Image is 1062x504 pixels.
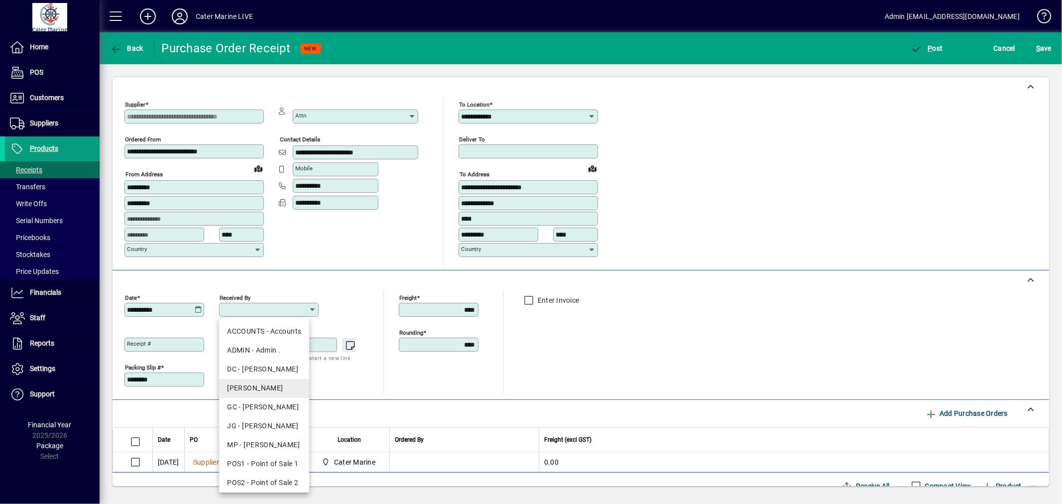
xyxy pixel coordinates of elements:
[227,421,301,431] div: JG - [PERSON_NAME]
[30,119,58,127] span: Suppliers
[227,402,301,412] div: GC - [PERSON_NAME]
[395,434,534,445] div: Ordered By
[125,294,137,301] mat-label: Date
[459,101,489,108] mat-label: To location
[30,339,54,347] span: Reports
[227,459,301,469] div: POS1 - Point of Sale 1
[219,322,309,341] mat-option: ACCOUNTS - Accounts
[5,195,100,212] a: Write Offs
[5,161,100,178] a: Receipts
[132,7,164,25] button: Add
[928,44,933,52] span: P
[220,294,250,301] mat-label: Received by
[100,39,154,57] app-page-header-button: Back
[585,160,600,176] a: View on map
[5,246,100,263] a: Stocktakes
[10,251,50,258] span: Stocktakes
[923,481,971,491] label: Compact View
[30,68,43,76] span: POS
[250,160,266,176] a: View on map
[196,8,253,24] div: Cater Marine LIVE
[5,229,100,246] a: Pricebooks
[219,398,309,417] mat-option: GC - Gerard Cantin
[10,166,42,174] span: Receipts
[219,474,309,493] mat-option: POS2 - Point of Sale 2
[544,434,591,445] span: Freight (excl GST)
[544,434,1036,445] div: Freight (excl GST)
[338,434,361,445] span: Location
[162,40,291,56] div: Purchase Order Receipt
[30,288,61,296] span: Financials
[158,434,179,445] div: Date
[227,383,301,393] div: [PERSON_NAME]
[127,246,147,252] mat-label: Country
[125,364,161,371] mat-label: Packing Slip #
[10,217,63,225] span: Serial Numbers
[219,436,309,455] mat-option: MP - Margaret Pierce
[219,341,309,360] mat-option: ADMIN - Admin .
[5,212,100,229] a: Serial Numbers
[908,39,945,57] button: Post
[921,404,1012,422] button: Add Purchase Orders
[30,365,55,373] span: Settings
[837,477,894,495] button: Receive All
[5,60,100,85] a: POS
[5,86,100,111] a: Customers
[399,294,417,301] mat-label: Freight
[152,452,184,472] td: [DATE]
[991,39,1018,57] button: Cancel
[319,456,380,468] span: Cater Marine
[30,43,48,51] span: Home
[10,234,50,242] span: Pricebooks
[190,434,304,445] div: PO
[190,434,198,445] span: PO
[981,478,1022,494] span: Product
[164,7,196,25] button: Profile
[30,144,58,152] span: Products
[190,457,304,468] a: Supplier Purchase Order#234307
[219,417,309,436] mat-option: JG - John Giles
[461,246,481,252] mat-label: Country
[539,452,1049,472] td: 0.00
[110,44,143,52] span: Back
[219,455,309,474] mat-option: POS1 - Point of Sale 1
[5,35,100,60] a: Home
[885,8,1020,24] div: Admin [EMAIL_ADDRESS][DOMAIN_NAME]
[10,200,47,208] span: Write Offs
[5,263,100,280] a: Price Updates
[227,326,301,337] div: ACCOUNTS - Accounts
[5,382,100,407] a: Support
[227,345,301,356] div: ADMIN - Admin .
[395,434,424,445] span: Ordered By
[5,357,100,381] a: Settings
[399,329,423,336] mat-label: Rounding
[127,340,151,347] mat-label: Receipt #
[5,178,100,195] a: Transfers
[227,440,301,450] div: MP - [PERSON_NAME]
[5,280,100,305] a: Financials
[295,165,313,172] mat-label: Mobile
[976,477,1027,495] button: Product
[227,364,301,375] div: DC - [PERSON_NAME]
[5,331,100,356] a: Reports
[193,458,271,466] span: Supplier Purchase Order
[10,183,45,191] span: Transfers
[30,314,45,322] span: Staff
[125,136,161,143] mat-label: Ordered from
[30,94,64,102] span: Customers
[1030,2,1050,34] a: Knowledge Base
[158,434,170,445] span: Date
[295,112,306,119] mat-label: Attn
[219,360,309,379] mat-option: DC - Dan Cleaver
[28,421,72,429] span: Financial Year
[459,136,485,143] mat-label: Deliver To
[30,390,55,398] span: Support
[1034,39,1054,57] button: Save
[36,442,63,450] span: Package
[10,267,59,275] span: Price Updates
[108,39,146,57] button: Back
[911,44,943,52] span: ost
[1036,40,1052,56] span: ave
[1036,44,1040,52] span: S
[334,457,375,467] span: Cater Marine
